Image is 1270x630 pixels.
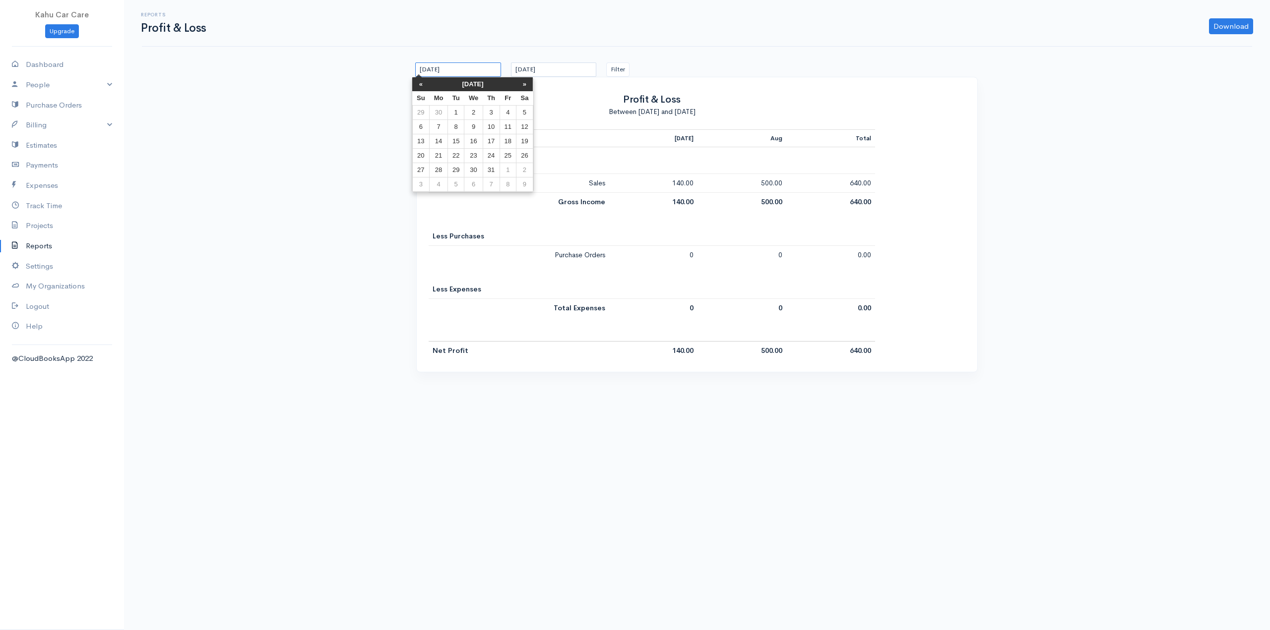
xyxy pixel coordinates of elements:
td: 23 [464,149,483,163]
h2: Profit & Loss [429,93,875,106]
a: Download [1209,18,1253,34]
td: Total Expenses [429,299,609,318]
td: 0.00 [786,246,875,265]
td: 17 [483,134,500,149]
th: [DATE] [430,77,516,91]
td: 29 [412,106,430,120]
td: 6 [464,177,483,192]
td: 140.00 [609,342,698,360]
td: 28 [430,163,448,177]
td: 140.00 [609,174,698,193]
th: Su [412,91,430,106]
td: 5 [447,177,464,192]
td: 640.00 [786,342,875,360]
td: 3 [483,106,500,120]
td: 20 [412,149,430,163]
td: 19 [516,134,533,149]
td: 22 [447,149,464,163]
a: Upgrade [45,24,79,39]
td: 500.00 [698,193,786,212]
td: 0 [609,299,698,318]
td: 18 [500,134,516,149]
div: Between [DATE] and [DATE] [429,106,875,117]
th: » [516,77,533,91]
th: Sa [516,91,533,106]
td: Purchase Orders [429,246,609,265]
td: 8 [500,177,516,192]
td: 140.00 [609,193,698,212]
button: Filter [606,62,630,77]
th: Th [483,91,500,106]
th: Tu [447,91,464,106]
th: [DATE] [609,130,698,147]
td: 31 [483,163,500,177]
td: 5 [516,106,533,120]
td: 8 [447,120,464,134]
td: 500.00 [698,342,786,360]
td: 25 [500,149,516,163]
td: 640.00 [786,193,875,212]
td: 30 [464,163,483,177]
td: 30 [430,106,448,120]
th: Mo [430,91,448,106]
td: 3 [412,177,430,192]
td: 2 [464,106,483,120]
td: 0 [609,246,698,265]
td: 15 [447,134,464,149]
td: Net Profit [429,342,609,360]
td: 500.00 [698,174,786,193]
td: 26 [516,149,533,163]
td: 4 [430,177,448,192]
th: Fr [500,91,516,106]
td: 1 [447,106,464,120]
td: 9 [464,120,483,134]
h6: Reports [141,12,206,17]
th: We [464,91,483,106]
td: 21 [430,149,448,163]
td: 0.00 [786,299,875,318]
td: 4 [500,106,516,120]
td: 1 [500,163,516,177]
th: Aug [698,130,786,147]
td: Gross Income [429,193,609,212]
td: 13 [412,134,430,149]
td: 0 [698,299,786,318]
div: @CloudBooksApp 2022 [12,353,112,364]
td: 14 [430,134,448,149]
td: 11 [500,120,516,134]
td: 2 [516,163,533,177]
th: « [412,77,430,91]
span: Kahu Car Care [35,10,89,19]
td: 0 [698,246,786,265]
td: Less Purchases [429,227,609,246]
td: 24 [483,149,500,163]
h1: Profit & Loss [141,22,206,34]
th: Total [786,130,875,147]
td: 7 [430,120,448,134]
td: 27 [412,163,430,177]
td: Less Expenses [429,280,609,299]
td: 7 [483,177,500,192]
td: 640.00 [786,174,875,193]
td: 12 [516,120,533,134]
td: 16 [464,134,483,149]
td: 29 [447,163,464,177]
td: 6 [412,120,430,134]
td: 9 [516,177,533,192]
td: 10 [483,120,500,134]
